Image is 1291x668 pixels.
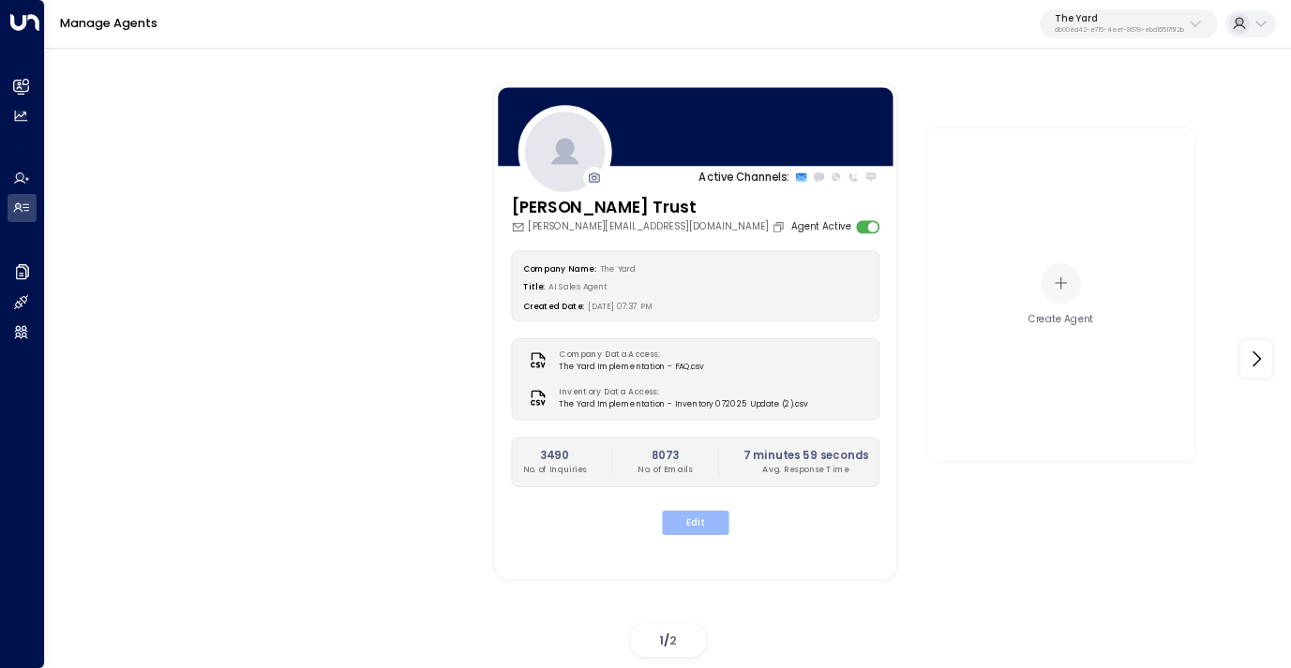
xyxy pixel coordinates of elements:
a: Manage Agents [60,15,158,31]
div: / [631,624,706,657]
h2: 8073 [638,447,692,463]
label: Inventory Data Access: [559,386,801,398]
p: The Yard [1055,13,1184,24]
button: Edit [662,511,728,535]
label: Company Name: [523,262,596,274]
span: The Yard Implementation - FAQ.csv [559,361,703,373]
span: The Yard Implementation - Inventory 072025 Update (2).csv [559,398,807,410]
label: Agent Active [791,220,851,234]
p: No. of Inquiries [523,463,587,475]
button: Copy [772,220,788,233]
span: AI Sales Agent [548,281,607,292]
label: Company Data Access: [559,349,697,361]
span: The Yard [600,262,635,274]
h3: [PERSON_NAME] Trust [512,196,788,220]
p: db00ed42-e715-4eef-8678-ebd165175f2b [1055,26,1184,34]
p: No. of Emails [638,463,692,475]
div: [PERSON_NAME][EMAIL_ADDRESS][DOMAIN_NAME] [512,220,788,234]
span: [DATE] 07:37 PM [588,300,653,311]
h2: 3490 [523,447,587,463]
label: Created Date: [523,300,584,311]
p: Avg. Response Time [743,463,868,475]
button: The Yarddb00ed42-e715-4eef-8678-ebd165175f2b [1040,9,1218,39]
p: Active Channels: [698,169,788,185]
label: Title: [523,281,545,292]
span: 2 [669,632,677,648]
div: Create Agent [1028,312,1094,326]
span: 1 [659,632,664,648]
h2: 7 minutes 59 seconds [743,447,868,463]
